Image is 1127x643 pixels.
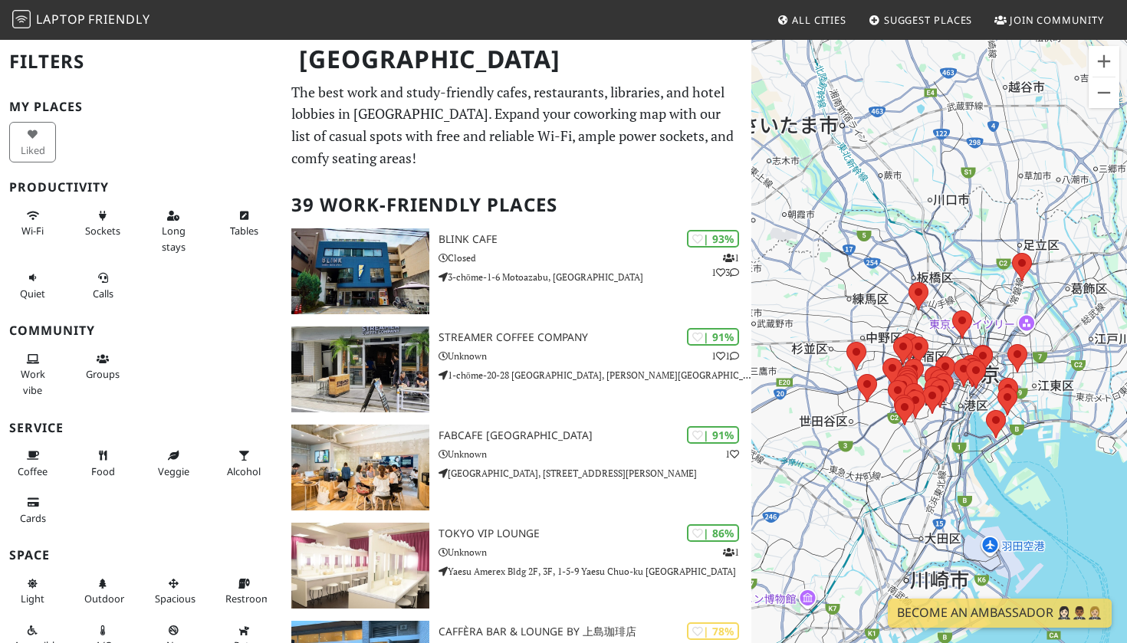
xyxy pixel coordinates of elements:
button: Outdoor [80,571,127,612]
p: Unknown [439,349,751,363]
span: Group tables [86,367,120,381]
h3: Streamer Coffee Company [439,331,751,344]
span: Long stays [162,224,186,253]
button: Alcohol [221,443,268,484]
h1: [GEOGRAPHIC_DATA] [287,38,749,80]
span: Work-friendly tables [230,224,258,238]
span: All Cities [792,13,846,27]
button: Wi-Fi [9,203,56,244]
button: Tables [221,203,268,244]
a: Tokyo VIP Lounge | 86% 1 Tokyo VIP Lounge Unknown Yaesu Amerex Bldg 2F, 3F, 1-5-9 Yaesu Chuo-ku [... [282,523,752,609]
span: Natural light [21,592,44,605]
button: Cards [9,490,56,530]
h3: Space [9,548,273,563]
a: Suggest Places [863,6,979,34]
p: 1 [725,447,739,461]
button: Long stays [150,203,197,259]
img: FabCafe Tokyo [291,425,429,510]
span: Alcohol [227,464,261,478]
p: 1 [723,545,739,559]
button: Restroom [221,571,268,612]
h3: CAFFÈRA BAR & LOUNGE by 上島珈琲店 [439,625,751,638]
h3: FabCafe [GEOGRAPHIC_DATA] [439,429,751,442]
span: Friendly [88,11,149,28]
span: Credit cards [20,511,46,525]
button: Work vibe [9,346,56,402]
span: Join Community [1010,13,1104,27]
div: | 93% [687,230,739,248]
span: Power sockets [85,224,120,238]
a: BLINK Cafe | 93% 113 BLINK Cafe Closed 3-chōme-1-6 Motoazabu, [GEOGRAPHIC_DATA] [282,228,752,314]
h3: Service [9,421,273,435]
button: Groups [80,346,127,387]
a: Become an Ambassador 🤵🏻‍♀️🤵🏾‍♂️🤵🏼‍♀️ [888,599,1112,628]
span: Veggie [158,464,189,478]
h3: Productivity [9,180,273,195]
button: Sockets [80,203,127,244]
p: Unknown [439,447,751,461]
span: Outdoor area [84,592,124,605]
p: Yaesu Amerex Bldg 2F, 3F, 1-5-9 Yaesu Chuo-ku [GEOGRAPHIC_DATA] [439,564,751,579]
span: Coffee [18,464,48,478]
a: All Cities [770,6,853,34]
h2: 39 Work-Friendly Places [291,182,743,228]
button: Calls [80,265,127,306]
a: LaptopFriendly LaptopFriendly [12,7,150,34]
p: The best work and study-friendly cafes, restaurants, libraries, and hotel lobbies in [GEOGRAPHIC_... [291,81,743,169]
div: | 91% [687,426,739,444]
button: ズームアウト [1089,77,1119,108]
span: Laptop [36,11,86,28]
span: Stable Wi-Fi [21,224,44,238]
span: Video/audio calls [93,287,113,300]
h3: BLINK Cafe [439,233,751,246]
span: Food [91,464,115,478]
h3: My Places [9,100,273,114]
button: Spacious [150,571,197,612]
h3: Tokyo VIP Lounge [439,527,751,540]
p: 1 1 [711,349,739,363]
div: | 78% [687,622,739,640]
p: Unknown [439,545,751,559]
div: | 91% [687,328,739,346]
button: Quiet [9,265,56,306]
a: Streamer Coffee Company | 91% 11 Streamer Coffee Company Unknown 1-chōme-20-28 [GEOGRAPHIC_DATA],... [282,326,752,412]
a: Join Community [988,6,1110,34]
span: Restroom [225,592,271,605]
button: ズームイン [1089,46,1119,77]
span: Suggest Places [884,13,973,27]
p: 1-chōme-20-28 [GEOGRAPHIC_DATA], [PERSON_NAME][GEOGRAPHIC_DATA] [439,368,751,382]
button: Light [9,571,56,612]
button: Veggie [150,443,197,484]
img: LaptopFriendly [12,10,31,28]
button: Coffee [9,443,56,484]
div: | 86% [687,524,739,542]
img: BLINK Cafe [291,228,429,314]
a: FabCafe Tokyo | 91% 1 FabCafe [GEOGRAPHIC_DATA] Unknown [GEOGRAPHIC_DATA], [STREET_ADDRESS][PERSO... [282,425,752,510]
img: Tokyo VIP Lounge [291,523,429,609]
span: Quiet [20,287,45,300]
span: Spacious [155,592,195,605]
span: People working [21,367,45,396]
p: 1 1 3 [711,251,739,280]
h2: Filters [9,38,273,85]
img: Streamer Coffee Company [291,326,429,412]
p: Closed [439,251,751,265]
p: [GEOGRAPHIC_DATA], [STREET_ADDRESS][PERSON_NAME] [439,466,751,481]
button: Food [80,443,127,484]
h3: Community [9,323,273,338]
p: 3-chōme-1-6 Motoazabu, [GEOGRAPHIC_DATA] [439,270,751,284]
